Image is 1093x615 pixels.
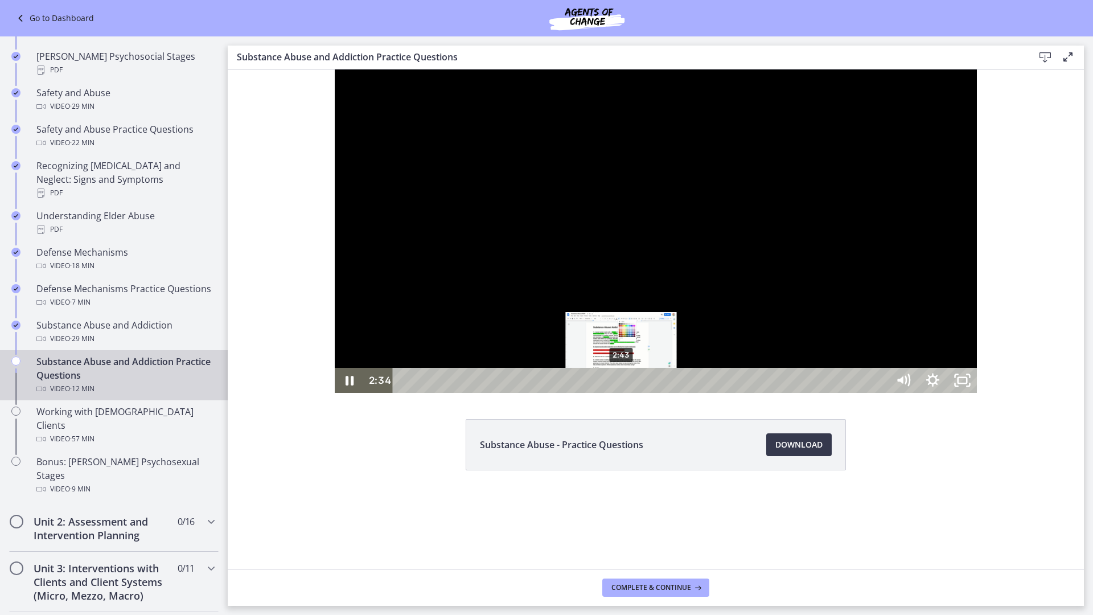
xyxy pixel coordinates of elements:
[36,245,214,273] div: Defense Mechanisms
[70,296,91,309] span: · 7 min
[480,438,643,452] span: Substance Abuse - Practice Questions
[36,282,214,309] div: Defense Mechanisms Practice Questions
[690,298,720,323] button: Show settings menu
[611,583,691,592] span: Complete & continue
[11,321,20,330] i: Completed
[660,298,690,323] button: Mute
[36,100,214,113] div: Video
[720,298,749,323] button: Unfullscreen
[36,122,214,150] div: Safety and Abuse Practice Questions
[70,332,94,346] span: · 29 min
[11,248,20,257] i: Completed
[178,561,194,575] span: 0 / 11
[228,69,1084,393] iframe: Video Lesson
[70,259,94,273] span: · 18 min
[70,482,91,496] span: · 9 min
[36,405,214,446] div: Working with [DEMOGRAPHIC_DATA] Clients
[36,186,214,200] div: PDF
[11,125,20,134] i: Completed
[36,382,214,396] div: Video
[766,433,832,456] a: Download
[36,223,214,236] div: PDF
[36,318,214,346] div: Substance Abuse and Addiction
[34,561,172,602] h2: Unit 3: Interventions with Clients and Client Systems (Micro, Mezzo, Macro)
[11,88,20,97] i: Completed
[519,5,655,32] img: Agents of Change
[36,259,214,273] div: Video
[70,382,94,396] span: · 12 min
[36,50,214,77] div: [PERSON_NAME] Psychosocial Stages
[11,284,20,293] i: Completed
[36,482,214,496] div: Video
[36,209,214,236] div: Understanding Elder Abuse
[36,63,214,77] div: PDF
[36,136,214,150] div: Video
[36,296,214,309] div: Video
[36,355,214,396] div: Substance Abuse and Addiction Practice Questions
[11,161,20,170] i: Completed
[178,515,194,528] span: 0 / 16
[602,579,709,597] button: Complete & continue
[36,432,214,446] div: Video
[11,52,20,61] i: Completed
[36,86,214,113] div: Safety and Abuse
[11,211,20,220] i: Completed
[14,11,94,25] a: Go to Dashboard
[70,432,94,446] span: · 57 min
[36,159,214,200] div: Recognizing [MEDICAL_DATA] and Neglect: Signs and Symptoms
[70,136,94,150] span: · 22 min
[36,455,214,496] div: Bonus: [PERSON_NAME] Psychosexual Stages
[36,332,214,346] div: Video
[237,50,1016,64] h3: Substance Abuse and Addiction Practice Questions
[775,438,823,452] span: Download
[70,100,94,113] span: · 29 min
[34,515,172,542] h2: Unit 2: Assessment and Intervention Planning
